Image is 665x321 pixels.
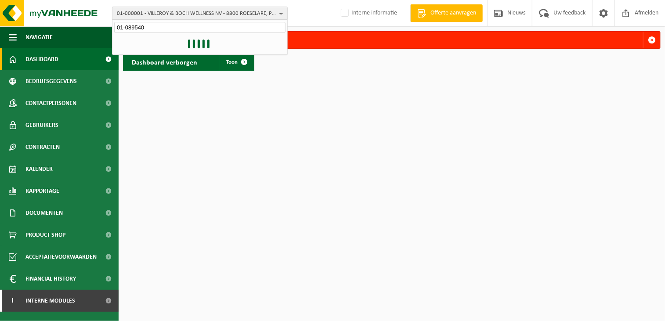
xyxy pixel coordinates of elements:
[25,48,58,70] span: Dashboard
[25,246,97,268] span: Acceptatievoorwaarden
[9,290,17,312] span: I
[410,4,483,22] a: Offerte aanvragen
[139,32,643,48] div: Deze party bestaat niet
[25,26,53,48] span: Navigatie
[117,7,276,20] span: 01-000001 - VILLEROY & BOCH WELLNESS NV - 8800 ROESELARE, POPULIERSTRAAT 1
[25,70,77,92] span: Bedrijfsgegevens
[112,7,288,20] button: 01-000001 - VILLEROY & BOCH WELLNESS NV - 8800 ROESELARE, POPULIERSTRAAT 1
[25,224,65,246] span: Product Shop
[25,136,60,158] span: Contracten
[25,290,75,312] span: Interne modules
[25,268,76,290] span: Financial History
[25,114,58,136] span: Gebruikers
[123,53,206,70] h2: Dashboard verborgen
[25,202,63,224] span: Documenten
[114,22,286,33] input: Zoeken naar gekoppelde vestigingen
[227,59,238,65] span: Toon
[25,158,53,180] span: Kalender
[25,92,76,114] span: Contactpersonen
[220,53,253,71] a: Toon
[339,7,397,20] label: Interne informatie
[25,180,59,202] span: Rapportage
[428,9,478,18] span: Offerte aanvragen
